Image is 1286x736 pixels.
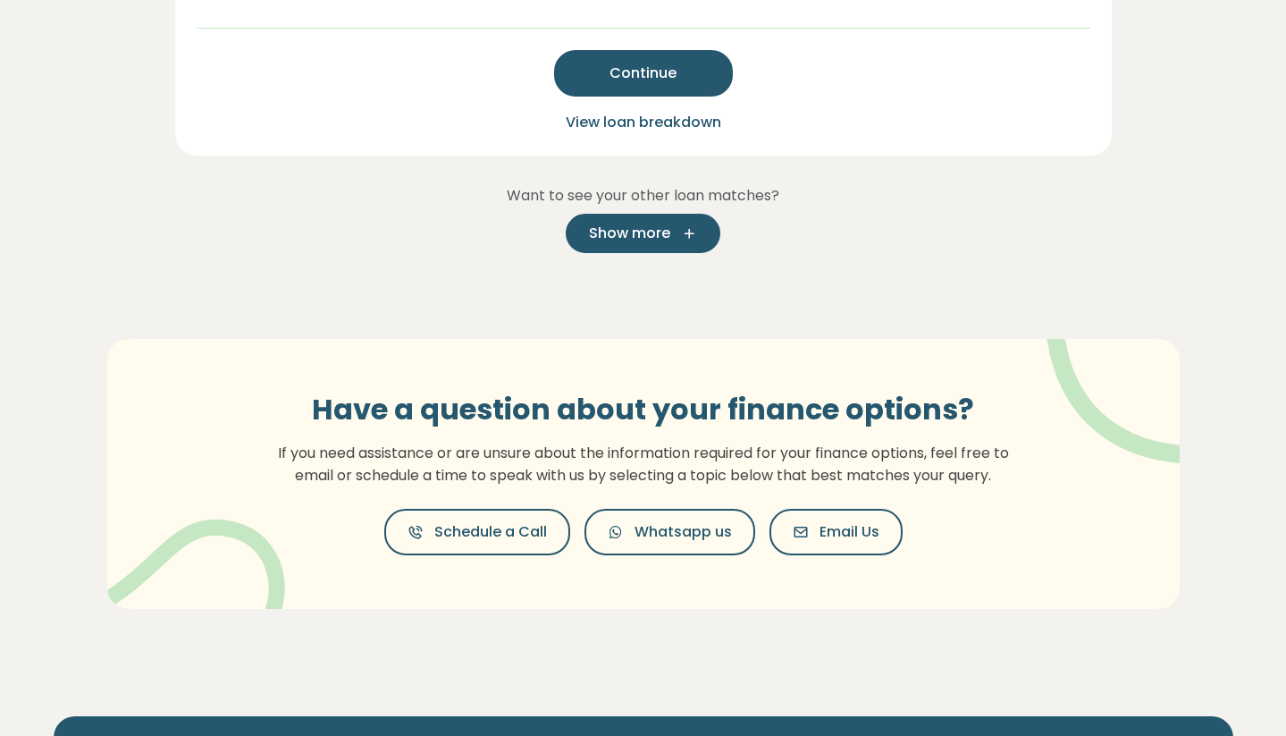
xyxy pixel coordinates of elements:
[434,521,547,543] span: Schedule a Call
[175,184,1112,207] p: Want to see your other loan matches?
[609,63,677,84] span: Continue
[566,112,721,132] span: View loan breakdown
[566,214,720,253] button: Show more
[554,50,733,97] button: Continue
[589,223,670,244] span: Show more
[384,509,570,555] button: Schedule a Call
[1000,290,1233,464] img: vector
[820,521,879,543] span: Email Us
[277,393,1010,427] h3: Have a question about your finance options?
[769,509,903,555] button: Email Us
[277,442,1010,487] p: If you need assistance or are unsure about the information required for your finance options, fee...
[560,111,727,134] button: View loan breakdown
[635,521,732,543] span: Whatsapp us
[584,509,755,555] button: Whatsapp us
[95,473,285,652] img: vector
